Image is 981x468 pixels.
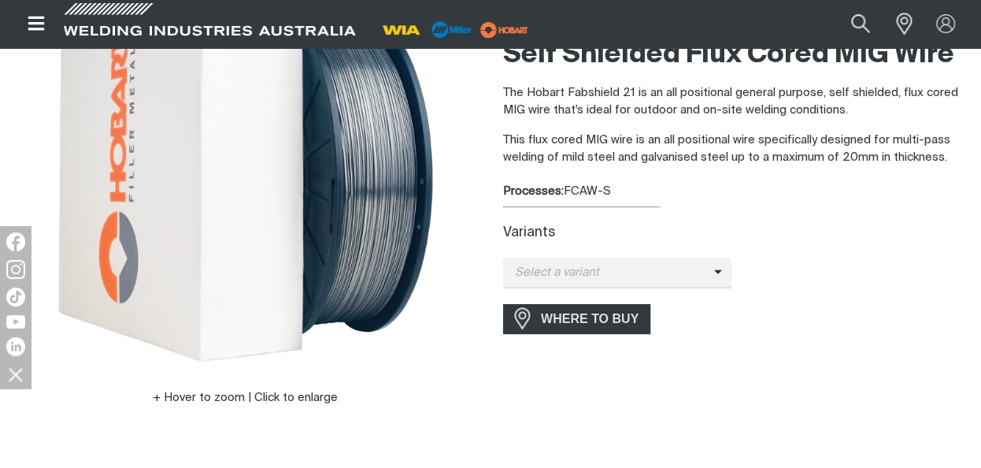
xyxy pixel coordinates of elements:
a: miller [476,24,533,35]
img: Instagram [6,260,25,279]
img: miller [476,18,533,42]
strong: Processes: [503,185,564,197]
button: Search products [834,6,887,42]
img: LinkedIn [6,337,25,356]
label: Variants [503,226,555,240]
img: YouTube [6,315,25,329]
span: Select a variant [503,264,714,282]
span: WHERE TO BUY [531,306,649,332]
h2: Self Shielded Flux Cored MIG Wire [503,38,968,72]
div: FCAW-S [503,183,968,201]
img: Facebook [6,232,25,251]
a: WHERE TO BUY [503,304,650,333]
img: hide socials [2,361,29,388]
button: Hover to zoom | Click to enlarge [143,388,347,407]
p: The Hobart Fabshield 21 is an all positional general purpose, self shielded, flux cored MIG wire ... [503,84,968,120]
img: TikTok [6,288,25,306]
input: Product name or item number... [814,6,887,42]
p: This flux cored MIG wire is an all positional wire specifically designed for multi-pass welding o... [503,132,968,167]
